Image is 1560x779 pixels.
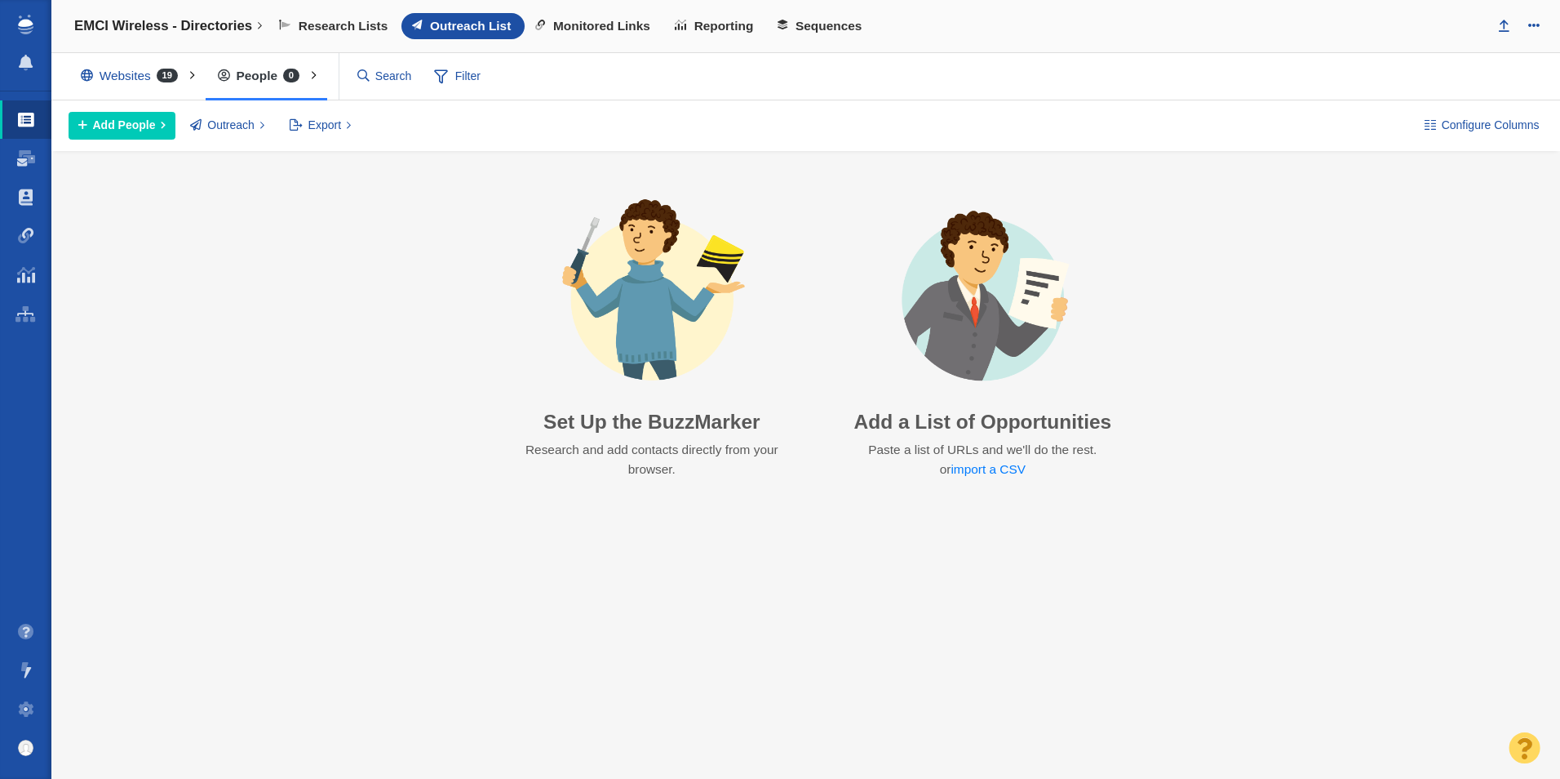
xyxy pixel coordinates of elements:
[207,117,255,134] span: Outreach
[500,410,804,434] h3: Set Up the BuzzMarker
[157,69,178,82] span: 19
[535,197,769,398] img: avatar-buzzmarker-setup.png
[280,112,361,140] button: Export
[18,740,34,756] img: default_avatar.png
[93,117,156,134] span: Add People
[866,440,1098,480] p: Paste a list of URLs and we'll do the rest. or
[525,13,664,39] a: Monitored Links
[796,19,862,33] span: Sequences
[1415,112,1549,140] button: Configure Columns
[74,18,252,34] h4: EMCI Wireless - Directories
[268,13,401,39] a: Research Lists
[18,15,33,34] img: buzzstream_logo_iconsimple.png
[853,410,1111,434] h3: Add a List of Opportunities
[664,13,767,39] a: Reporting
[951,462,1026,476] a: import a CSV
[866,197,1100,398] img: avatar-import-list.png
[425,61,490,92] span: Filter
[767,13,875,39] a: Sequences
[69,112,175,140] button: Add People
[1442,117,1540,134] span: Configure Columns
[299,19,388,33] span: Research Lists
[69,57,197,95] div: Websites
[401,13,525,39] a: Outreach List
[515,440,788,480] p: Research and add contacts directly from your browser.
[430,19,511,33] span: Outreach List
[181,112,274,140] button: Outreach
[694,19,754,33] span: Reporting
[351,62,419,91] input: Search
[553,19,650,33] span: Monitored Links
[308,117,341,134] span: Export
